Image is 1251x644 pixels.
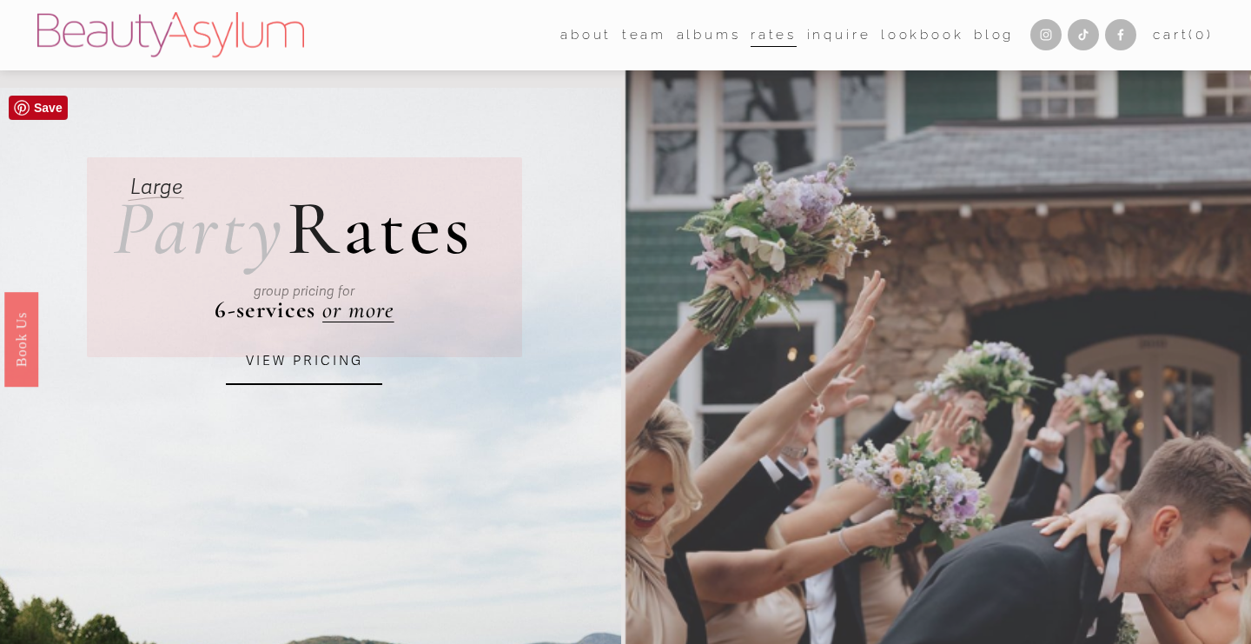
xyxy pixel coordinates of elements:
a: 0 items in cart [1153,23,1214,47]
a: Pin it! [9,96,68,120]
span: R [287,182,342,275]
span: ( ) [1188,27,1213,43]
img: Beauty Asylum | Bridal Hair &amp; Makeup Charlotte &amp; Atlanta [37,12,304,57]
a: Facebook [1105,19,1136,50]
a: folder dropdown [560,22,612,49]
a: albums [677,22,741,49]
span: team [622,23,666,47]
em: Large [130,175,182,200]
a: folder dropdown [622,22,666,49]
a: Lookbook [881,22,964,49]
a: VIEW PRICING [226,338,382,385]
a: Inquire [807,22,871,49]
h2: ates [113,190,473,268]
a: Rates [751,22,797,49]
a: Instagram [1030,19,1062,50]
em: group pricing for [254,283,354,299]
em: Party [113,182,287,275]
a: TikTok [1068,19,1099,50]
span: about [560,23,612,47]
a: Book Us [4,291,38,386]
span: 0 [1195,27,1207,43]
a: Blog [974,22,1014,49]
